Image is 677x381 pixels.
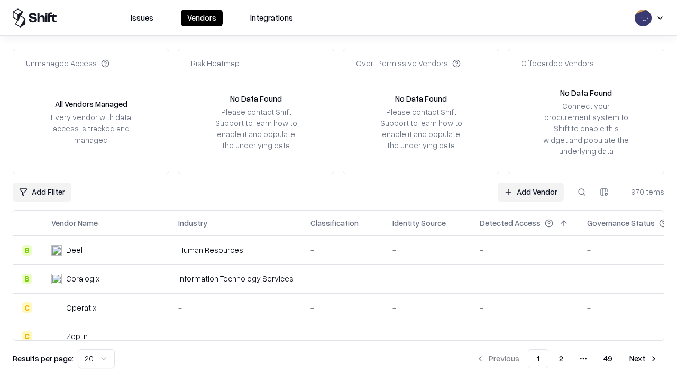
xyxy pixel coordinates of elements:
div: C [22,302,32,313]
div: All Vendors Managed [55,98,127,110]
div: - [480,331,570,342]
img: Operatix [51,302,62,313]
div: Unmanaged Access [26,58,109,69]
img: Deel [51,245,62,256]
div: 970 items [622,186,664,197]
div: Vendor Name [51,217,98,229]
div: B [22,274,32,284]
div: No Data Found [230,93,282,104]
div: - [310,331,376,342]
div: Offboarded Vendors [521,58,594,69]
div: Over-Permissive Vendors [356,58,461,69]
button: 2 [551,349,572,368]
div: Operatix [66,302,96,313]
div: - [178,331,294,342]
div: - [392,331,463,342]
div: Zeplin [66,331,88,342]
div: - [480,273,570,284]
div: Risk Heatmap [191,58,240,69]
div: - [310,244,376,256]
button: Next [623,349,664,368]
div: - [392,302,463,313]
div: - [480,244,570,256]
div: - [178,302,294,313]
div: No Data Found [560,87,612,98]
div: Identity Source [392,217,446,229]
button: 1 [528,349,548,368]
div: Human Resources [178,244,294,256]
div: - [392,273,463,284]
img: Coralogix [51,274,62,284]
nav: pagination [470,349,664,368]
div: Industry [178,217,207,229]
div: - [310,273,376,284]
p: Results per page: [13,353,74,364]
div: No Data Found [395,93,447,104]
button: Vendors [181,10,223,26]
div: Coralogix [66,273,99,284]
div: - [310,302,376,313]
div: Please contact Shift Support to learn how to enable it and populate the underlying data [377,106,465,151]
a: Add Vendor [498,183,564,202]
button: Add Filter [13,183,71,202]
div: Deel [66,244,83,256]
button: Issues [124,10,160,26]
button: 49 [595,349,621,368]
div: Information Technology Services [178,273,294,284]
div: Detected Access [480,217,541,229]
div: C [22,331,32,341]
div: - [480,302,570,313]
div: - [392,244,463,256]
div: Classification [310,217,359,229]
div: Connect your procurement system to Shift to enable this widget and populate the underlying data [542,101,630,157]
div: Every vendor with data access is tracked and managed [47,112,135,145]
div: B [22,245,32,256]
button: Integrations [244,10,299,26]
img: Zeplin [51,331,62,341]
div: Governance Status [587,217,655,229]
div: Please contact Shift Support to learn how to enable it and populate the underlying data [212,106,300,151]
